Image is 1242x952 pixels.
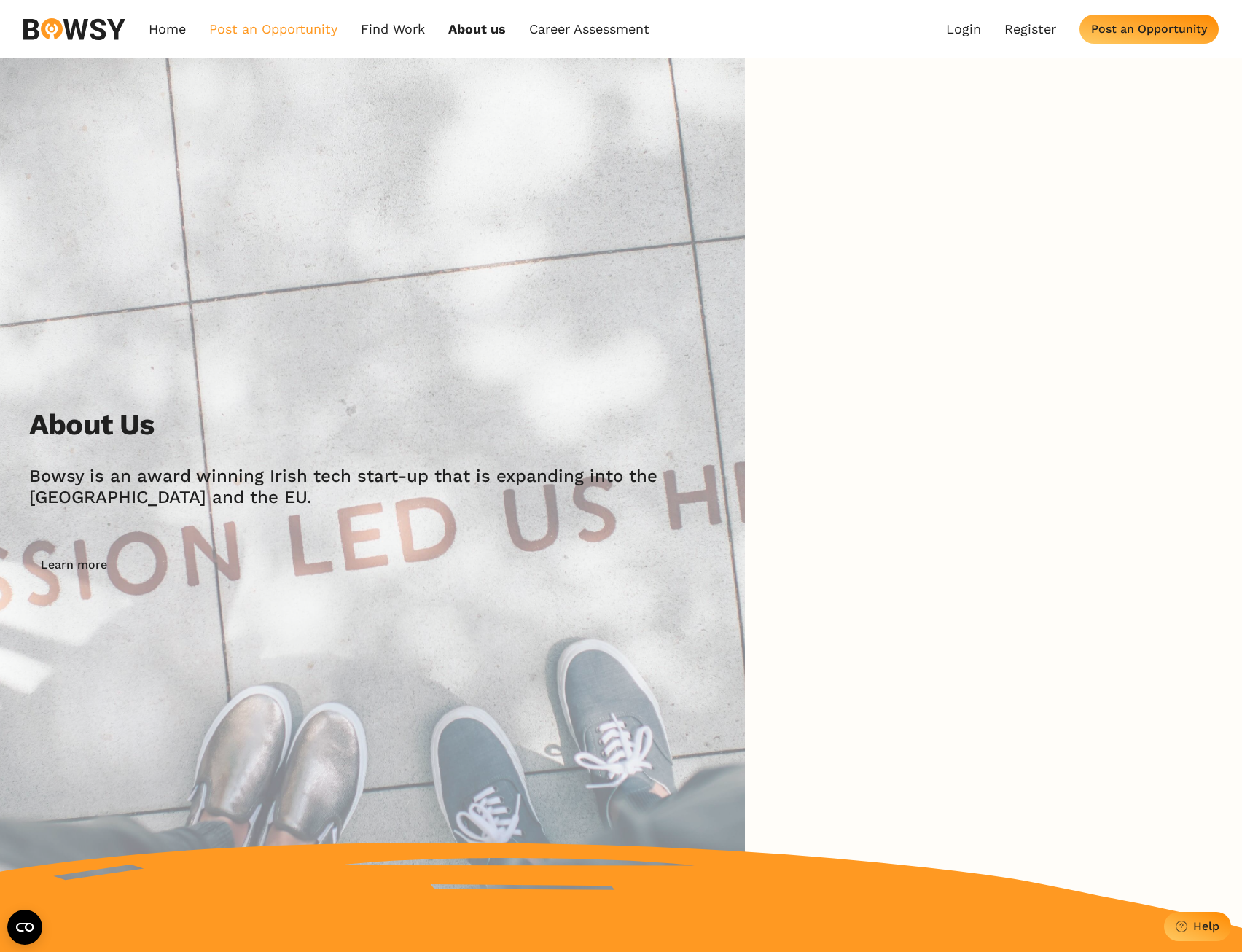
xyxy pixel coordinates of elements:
[1004,21,1056,37] a: Register
[149,21,186,37] a: Home
[1193,919,1219,933] div: Help
[29,407,155,442] h2: About Us
[946,21,981,37] a: Login
[1164,912,1231,941] button: Help
[29,550,119,580] button: Learn more
[7,910,42,945] button: Open CMP widget
[23,18,125,40] img: svg%3e
[1079,15,1219,44] button: Post an Opportunity
[529,21,649,37] a: Career Assessment
[29,466,717,508] h2: Bowsy is an award winning Irish tech start-up that is expanding into the [GEOGRAPHIC_DATA] and th...
[1091,22,1207,36] div: Post an Opportunity
[41,558,107,571] div: Learn more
